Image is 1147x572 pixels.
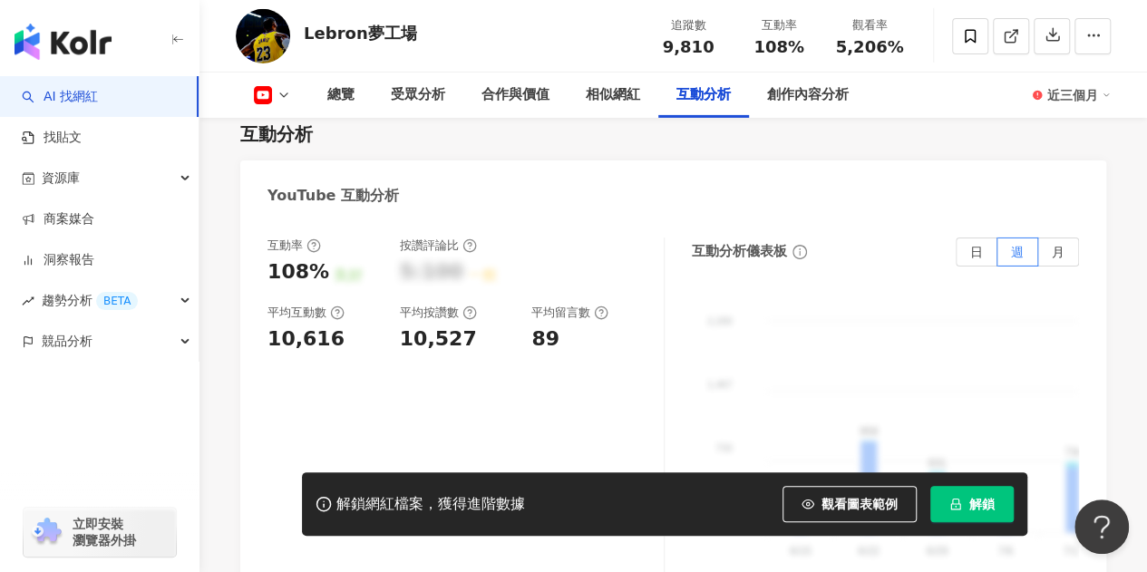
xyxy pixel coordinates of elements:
[267,258,329,286] div: 108%
[767,84,849,106] div: 創作內容分析
[304,22,417,44] div: Lebron夢工場
[930,486,1014,522] button: 解鎖
[267,305,345,321] div: 平均互動數
[267,325,345,354] div: 10,616
[236,9,290,63] img: KOL Avatar
[29,518,64,547] img: chrome extension
[22,210,94,228] a: 商案媒合
[692,242,787,261] div: 互動分析儀表板
[1047,81,1111,110] div: 近三個月
[586,84,640,106] div: 相似網紅
[15,24,112,60] img: logo
[821,497,898,511] span: 觀看圖表範例
[676,84,731,106] div: 互動分析
[42,321,92,362] span: 競品分析
[836,38,904,56] span: 5,206%
[949,498,962,510] span: lock
[391,84,445,106] div: 受眾分析
[400,325,477,354] div: 10,527
[22,129,82,147] a: 找貼文
[240,121,313,147] div: 互動分析
[531,305,608,321] div: 平均留言數
[22,88,98,106] a: searchAI 找網紅
[753,38,804,56] span: 108%
[481,84,549,106] div: 合作與價值
[22,251,94,269] a: 洞察報告
[531,325,559,354] div: 89
[24,508,176,557] a: chrome extension立即安裝 瀏覽器外掛
[654,16,723,34] div: 追蹤數
[400,238,477,254] div: 按讚評論比
[22,295,34,307] span: rise
[1011,245,1024,259] span: 週
[267,238,321,254] div: 互動率
[42,280,138,321] span: 趨勢分析
[1052,245,1064,259] span: 月
[835,16,904,34] div: 觀看率
[327,84,355,106] div: 總覽
[267,186,399,206] div: YouTube 互動分析
[42,158,80,199] span: 資源庫
[400,305,477,321] div: 平均按讚數
[782,486,917,522] button: 觀看圖表範例
[96,292,138,310] div: BETA
[336,495,525,514] div: 解鎖網紅檔案，獲得進階數據
[790,242,810,262] span: info-circle
[73,516,136,548] span: 立即安裝 瀏覽器外掛
[744,16,813,34] div: 互動率
[970,245,983,259] span: 日
[663,37,714,56] span: 9,810
[969,497,995,511] span: 解鎖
